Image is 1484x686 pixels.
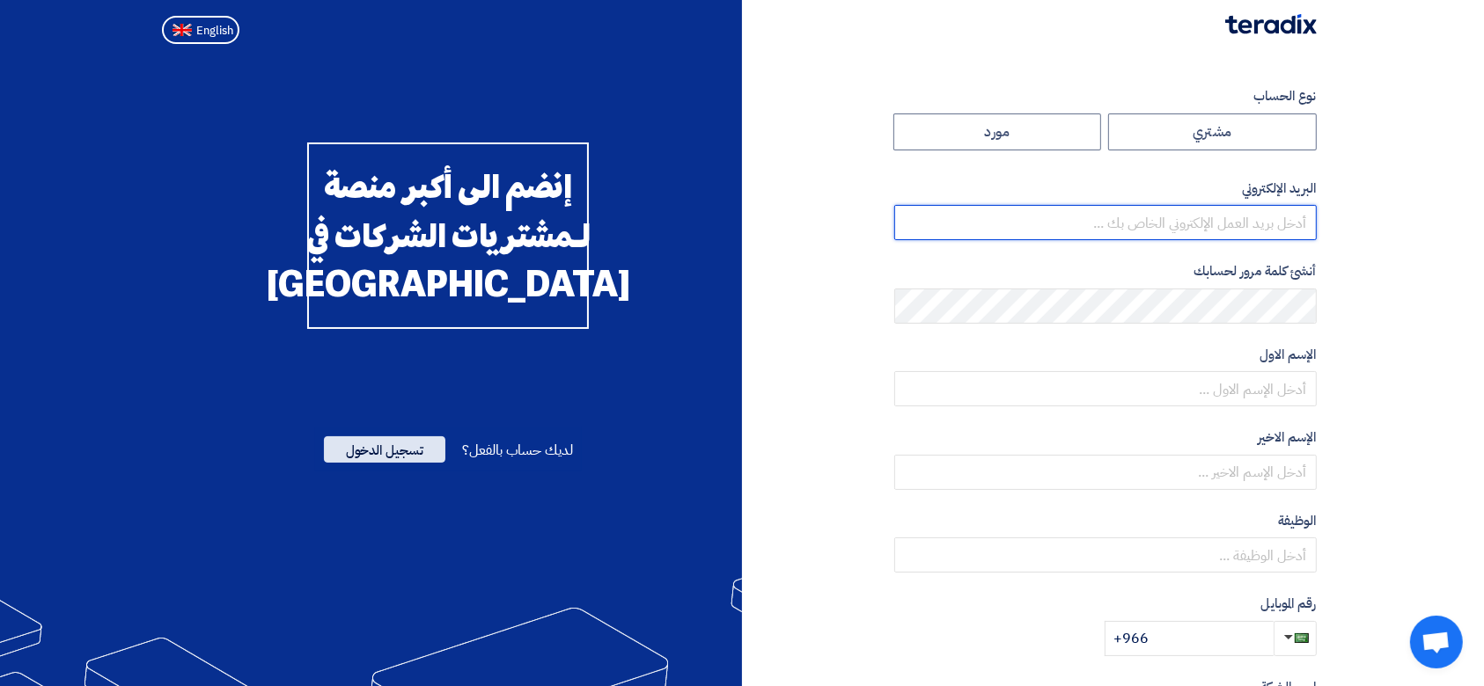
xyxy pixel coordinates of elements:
input: أدخل الوظيفة ... [894,537,1317,573]
a: Open chat [1410,616,1463,668]
span: English [197,25,234,37]
img: en-US.png [173,24,192,37]
label: نوع الحساب [894,86,1317,106]
input: أدخل رقم الموبايل ... [1105,621,1274,656]
label: رقم الموبايل [894,594,1317,614]
button: English [162,16,239,44]
label: الإسم الاول [894,345,1317,365]
label: مورد [893,113,1102,150]
a: تسجيل الدخول [324,440,445,461]
img: Teradix logo [1225,14,1317,34]
label: أنشئ كلمة مرور لحسابك [894,261,1317,281]
input: أدخل الإسم الاخير ... [894,455,1317,490]
label: الوظيفة [894,511,1317,531]
span: تسجيل الدخول [324,436,445,463]
input: أدخل الإسم الاول ... [894,371,1317,406]
label: الإسم الاخير [894,427,1317,448]
input: أدخل بريد العمل الإلكتروني الخاص بك ... [894,205,1317,240]
span: لديك حساب بالفعل؟ [462,440,572,461]
label: مشتري [1108,113,1317,150]
div: إنضم الى أكبر منصة لـمشتريات الشركات في [GEOGRAPHIC_DATA] [307,142,589,329]
label: البريد الإلكتروني [894,179,1317,199]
